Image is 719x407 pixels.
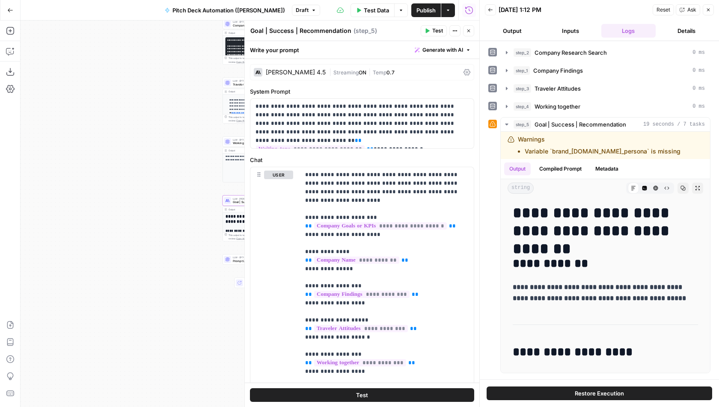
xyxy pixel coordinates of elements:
span: Temp [373,69,386,76]
span: step_1 [514,66,530,75]
div: LLM · GPT-4.1Prompt LLMStep 6 [223,254,290,265]
span: Ask [687,6,696,14]
span: 0 ms [692,103,705,110]
span: step_3 [514,84,531,93]
button: Pitch Deck Automation ([PERSON_NAME]) [160,3,290,17]
span: 0 ms [692,49,705,56]
span: Generate with AI [422,46,463,54]
span: string [508,183,534,194]
span: Test Data [364,6,389,15]
button: Publish [411,3,441,17]
button: Compiled Prompt [534,162,587,175]
span: Reset [657,6,670,14]
span: Company Findings [533,66,583,75]
div: 19 seconds / 7 tasks [501,132,710,373]
span: Working together [233,141,278,145]
button: Output [504,162,531,175]
button: 0 ms [501,46,710,59]
button: 19 seconds / 7 tasks [501,118,710,131]
span: LLM · GPT-4.1 [233,256,278,259]
span: | [366,68,373,76]
button: Test [421,25,447,36]
span: LLM · GPT-4.1 [233,138,278,142]
button: Test Data [351,3,394,17]
span: LLM · [PERSON_NAME] 4.5 [233,197,278,200]
div: Output [229,90,278,93]
div: Output [229,208,278,211]
div: Write your prompt [245,41,479,59]
button: 0 ms [501,82,710,95]
div: Output [229,31,278,35]
span: LLM · GPT-4.1 [233,79,278,83]
div: This output is too large & has been abbreviated for review. to view the full content. [229,56,288,63]
span: Copy the output [236,60,253,63]
span: ON [359,69,366,76]
span: Company Findings [233,23,278,27]
div: Warnings [518,135,680,156]
div: This output is too large & has been abbreviated for review. to view the full content. [229,115,288,122]
button: 0 ms [501,100,710,113]
span: ( step_5 ) [354,27,377,35]
span: step_2 [514,48,531,57]
span: LLM · GPT-4.1 [233,20,278,24]
span: Test [356,391,368,399]
span: Working together [535,102,580,111]
button: Output [485,24,540,38]
span: Company Research Search [535,48,607,57]
span: 0.7 [386,69,395,76]
textarea: Goal | Success | Recommendation [250,27,351,35]
button: 0 ms [501,64,710,77]
span: Streaming [333,69,359,76]
button: Metadata [590,162,624,175]
span: Traveler Attitudes [535,84,581,93]
button: Draft [292,5,320,16]
span: Copy the output [236,119,253,122]
span: Restore Execution [575,389,624,398]
button: user [264,171,293,179]
div: This output is too large & has been abbreviated for review. to view the full content. [229,233,288,240]
label: Chat [250,156,474,164]
li: Variable `brand_[DOMAIN_NAME]_persona` is missing [525,147,680,156]
span: | [329,68,333,76]
button: Reset [653,4,674,15]
span: Goal | Success | Recommendation [233,200,278,204]
span: 0 ms [692,85,705,92]
span: Pitch Deck Automation ([PERSON_NAME]) [172,6,285,15]
span: Goal | Success | Recommendation [535,120,626,129]
span: 0 ms [692,67,705,74]
span: Test [432,27,443,35]
button: Generate with AI [411,44,474,56]
span: Prompt LLM [233,259,278,263]
div: [PERSON_NAME] 4.5 [266,69,326,75]
span: Traveler Attitudes [233,82,278,86]
button: Details [659,24,714,38]
label: System Prompt [250,87,474,96]
span: Copy the output [236,237,253,240]
span: step_5 [514,120,531,129]
button: Inputs [543,24,598,38]
span: 19 seconds / 7 tasks [643,121,705,128]
button: Test [250,388,474,402]
button: Restore Execution [487,386,712,400]
div: Single OutputOutputEnd [223,277,290,288]
button: Ask [676,4,700,15]
div: Output [229,149,278,152]
span: Publish [416,6,436,15]
span: step_4 [514,102,531,111]
button: Logs [601,24,656,38]
span: Draft [296,6,309,14]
